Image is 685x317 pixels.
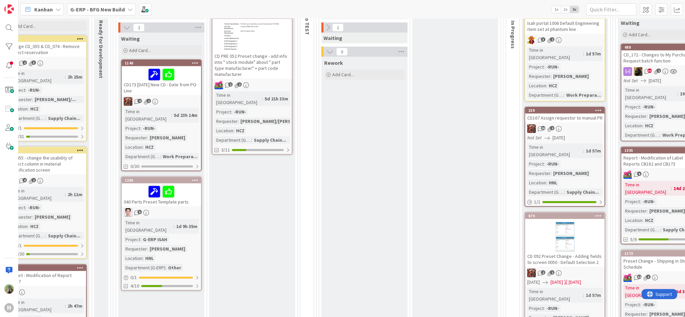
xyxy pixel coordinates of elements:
div: Time in [GEOGRAPHIC_DATA] [215,91,262,106]
div: HCZ [29,223,40,230]
span: 2 [550,126,555,130]
div: -RUN- [641,301,657,308]
div: Supply Chain... [565,188,601,196]
div: 1453Change CD_055 & CD_074 - Remove project reservation [7,36,86,57]
span: : [671,185,672,192]
div: CD PRE 052 Preset change - add info into " stock module" about " part type manufacturer" + part c... [213,52,292,79]
div: Project [623,103,640,110]
div: Requester [215,118,238,125]
div: -RUN- [641,103,657,110]
span: 3x [570,6,579,13]
div: Requester [9,96,32,103]
span: : [564,188,565,196]
div: 239CD167 Assign requestor to manual PR [525,107,605,122]
div: Requester [623,112,647,120]
span: : [640,198,641,205]
span: 20 [541,126,545,130]
div: Location [124,255,143,262]
div: 040 Parts Preset Template parts [122,183,201,206]
div: JK [122,97,201,106]
a: 900CD_055 - change the usability of project column in material specification screenTime in [GEOGR... [6,147,87,259]
span: : [677,90,678,97]
div: CD167 Assign requestor to manual PR [525,114,605,122]
div: -RUN- [545,63,561,71]
div: G-ERP ISAH [141,236,169,243]
span: 0 / 1 [15,125,22,132]
img: LC [527,36,536,44]
span: : [583,291,584,299]
span: : [660,131,661,139]
div: 5d 21h 33m [263,95,290,102]
div: Location [124,143,143,151]
div: Time in [GEOGRAPHIC_DATA] [9,187,65,202]
div: Change CD_055 & CD_074 - Remove project reservation [7,42,86,57]
div: Department (G-ERP) [527,91,564,99]
span: : [25,86,26,94]
img: ll [124,208,132,217]
span: 3 [32,60,36,65]
div: 900 [10,148,86,153]
span: : [660,226,661,233]
div: Supply Chain... [252,136,288,144]
span: : [140,125,141,132]
div: Work Prepara... [565,91,603,99]
div: HNL [144,255,155,262]
div: 1453 [10,37,86,41]
div: Requester [527,73,550,80]
div: 0/1 [7,124,86,132]
div: Project [527,63,544,71]
div: -RUN- [26,204,42,211]
a: Isah portal 1006 Default Engineering item set at phantom lineLCTime in [GEOGRAPHIC_DATA]:1d 57mPr... [525,12,605,101]
div: 1265 [125,178,201,183]
span: 2 [237,82,242,87]
a: 1146CD173 [DATE] New CD - Date from PO LineJKTime in [GEOGRAPHIC_DATA]:5d 23h 14mProject:-RUN-Req... [121,59,202,171]
div: Department (G-ERP) [623,131,660,139]
span: : [564,91,565,99]
div: CD173 [DATE] New CD - Date from PO Line [122,66,201,95]
span: : [544,160,545,168]
div: Location [623,217,642,224]
span: 1 / 1 [534,198,540,206]
div: -RUN- [232,108,248,116]
span: 3 [541,37,545,42]
input: Quick Filter... [586,3,637,15]
span: Waiting [121,35,140,42]
div: Location [215,127,233,134]
img: JK [527,269,536,277]
div: 239 [525,107,605,114]
span: : [583,50,584,57]
div: JK [525,124,605,133]
div: Project [623,301,640,308]
span: : [45,232,46,239]
div: 1146 [125,61,201,65]
div: Project [215,108,231,116]
div: Department (G-ERP) [124,153,160,160]
span: : [642,122,643,129]
div: LC [525,36,605,44]
span: : [65,191,66,198]
div: -RUN- [545,160,561,168]
div: [DATE] [569,279,581,286]
a: CD PRE 052 Preset change - add info into " stock module" about " part type manufacturer" + part c... [212,12,293,155]
div: Department (G-ERP) [215,136,251,144]
div: Department (G-ERP) [9,115,45,122]
a: 1265040 Parts Preset Template partsllTime in [GEOGRAPHIC_DATA]:1d 9h 35mProject:G-ERP ISAHRequest... [121,177,202,291]
div: -RUN- [141,125,157,132]
div: Location [527,82,546,89]
span: 1 [32,178,36,182]
span: : [143,143,144,151]
div: Project [623,198,640,205]
div: 2h 25m [66,73,84,81]
div: 900CD_055 - change the usability of project column in material specification screen [7,147,86,174]
img: JK [215,81,223,89]
span: : [32,96,33,103]
span: 30 [648,69,652,73]
i: Not Set [623,78,638,84]
div: Department (G-ERP) [124,264,165,271]
div: 0/1 [122,273,201,282]
div: [PERSON_NAME] [33,213,72,221]
span: 2 [133,24,145,32]
div: 2h 47m [66,302,84,310]
span: : [65,73,66,81]
span: Waiting [324,35,342,41]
